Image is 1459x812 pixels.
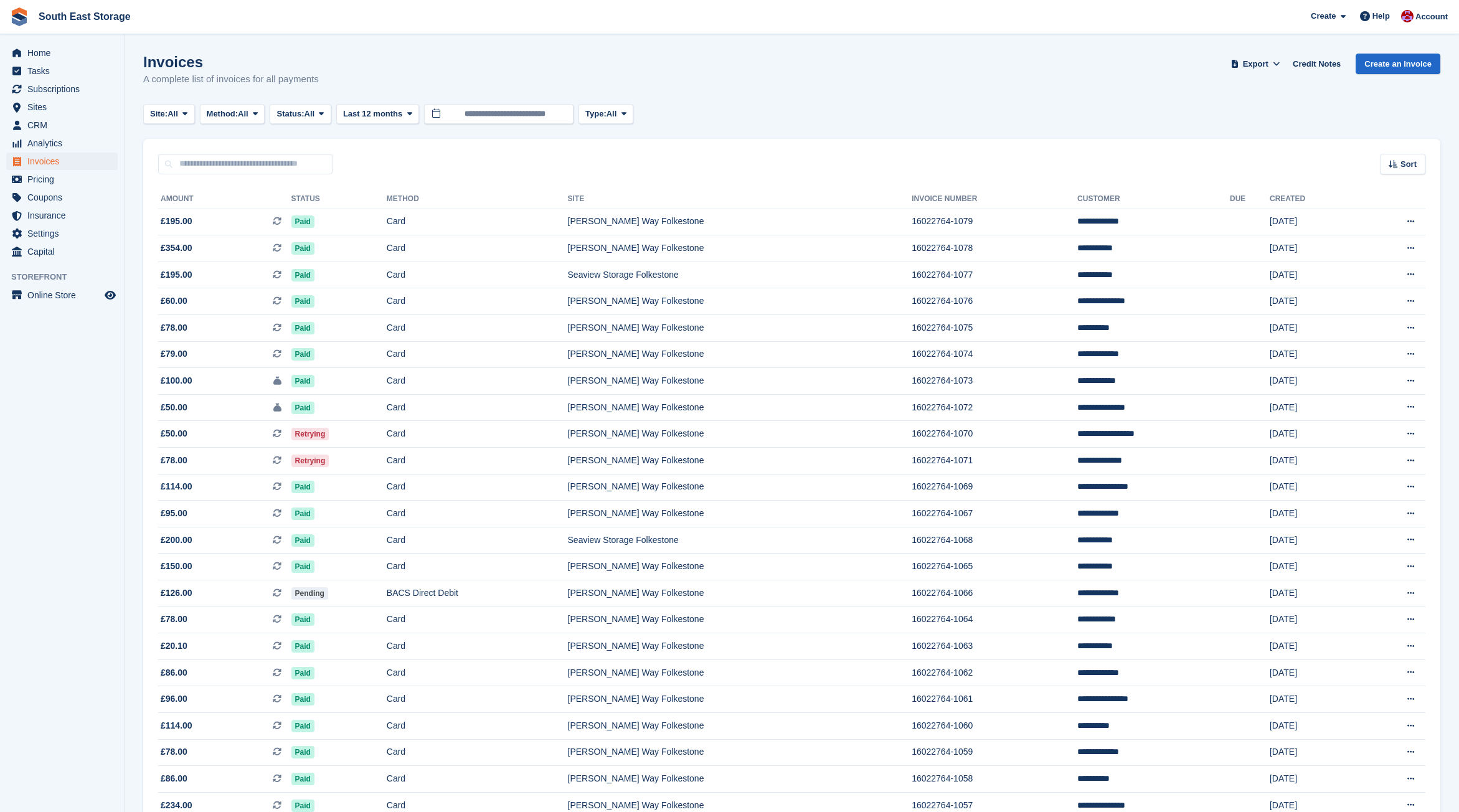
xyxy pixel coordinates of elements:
[1243,58,1268,70] span: Export
[387,527,568,554] td: Card
[291,348,314,361] span: Paid
[291,322,314,334] span: Paid
[291,667,314,679] span: Paid
[912,341,1077,368] td: 16022764-1074
[387,633,568,660] td: Card
[291,534,314,547] span: Paid
[912,554,1077,580] td: 16022764-1065
[387,235,568,262] td: Card
[6,80,118,98] a: menu
[6,116,118,134] a: menu
[27,62,102,80] span: Tasks
[912,766,1077,793] td: 16022764-1058
[1372,10,1390,22] span: Help
[912,659,1077,686] td: 16022764-1062
[161,242,192,255] span: £354.00
[568,315,912,342] td: [PERSON_NAME] Way Folkestone
[161,719,192,732] span: £114.00
[387,474,568,501] td: Card
[387,766,568,793] td: Card
[387,288,568,315] td: Card
[1270,288,1359,315] td: [DATE]
[291,269,314,281] span: Paid
[6,189,118,206] a: menu
[161,480,192,493] span: £114.00
[568,527,912,554] td: Seaview Storage Folkestone
[161,268,192,281] span: £195.00
[291,215,314,228] span: Paid
[1270,766,1359,793] td: [DATE]
[387,448,568,474] td: Card
[912,527,1077,554] td: 16022764-1068
[568,712,912,739] td: [PERSON_NAME] Way Folkestone
[568,235,912,262] td: [PERSON_NAME] Way Folkestone
[27,44,102,62] span: Home
[387,189,568,209] th: Method
[1356,54,1440,74] a: Create an Invoice
[387,580,568,607] td: BACS Direct Debit
[1270,209,1359,235] td: [DATE]
[291,507,314,520] span: Paid
[305,108,315,120] span: All
[291,295,314,308] span: Paid
[336,104,419,125] button: Last 12 months
[143,104,195,125] button: Site: All
[291,693,314,706] span: Paid
[387,341,568,368] td: Card
[270,104,331,125] button: Status: All
[912,315,1077,342] td: 16022764-1075
[912,262,1077,288] td: 16022764-1077
[1270,315,1359,342] td: [DATE]
[387,686,568,713] td: Card
[912,633,1077,660] td: 16022764-1063
[607,108,617,120] span: All
[1270,262,1359,288] td: [DATE]
[1077,189,1230,209] th: Customer
[291,640,314,653] span: Paid
[161,401,187,414] span: £50.00
[27,153,102,170] span: Invoices
[912,189,1077,209] th: Invoice Number
[1270,554,1359,580] td: [DATE]
[276,108,304,120] span: Status:
[6,98,118,116] a: menu
[291,402,314,414] span: Paid
[1270,189,1359,209] th: Created
[291,428,329,440] span: Retrying
[6,44,118,62] a: menu
[1228,54,1283,74] button: Export
[291,773,314,785] span: Paid
[161,347,187,361] span: £79.00
[568,448,912,474] td: [PERSON_NAME] Way Folkestone
[143,54,319,70] h1: Invoices
[912,235,1077,262] td: 16022764-1078
[568,474,912,501] td: [PERSON_NAME] Way Folkestone
[161,560,192,573] span: £150.00
[387,394,568,421] td: Card
[1270,633,1359,660] td: [DATE]
[143,72,319,87] p: A complete list of invoices for all payments
[912,394,1077,421] td: 16022764-1072
[161,454,187,467] span: £78.00
[387,209,568,235] td: Card
[161,692,187,706] span: £96.00
[912,686,1077,713] td: 16022764-1061
[1400,158,1417,171] span: Sort
[1270,607,1359,633] td: [DATE]
[200,104,265,125] button: Method: All
[161,666,187,679] span: £86.00
[1270,686,1359,713] td: [DATE]
[6,153,118,170] a: menu
[568,262,912,288] td: Seaview Storage Folkestone
[27,286,102,304] span: Online Store
[387,659,568,686] td: Card
[387,607,568,633] td: Card
[158,189,291,209] th: Amount
[6,135,118,152] a: menu
[161,613,187,626] span: £78.00
[27,207,102,224] span: Insurance
[1288,54,1346,74] a: Credit Notes
[568,554,912,580] td: [PERSON_NAME] Way Folkestone
[6,243,118,260] a: menu
[1270,580,1359,607] td: [DATE]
